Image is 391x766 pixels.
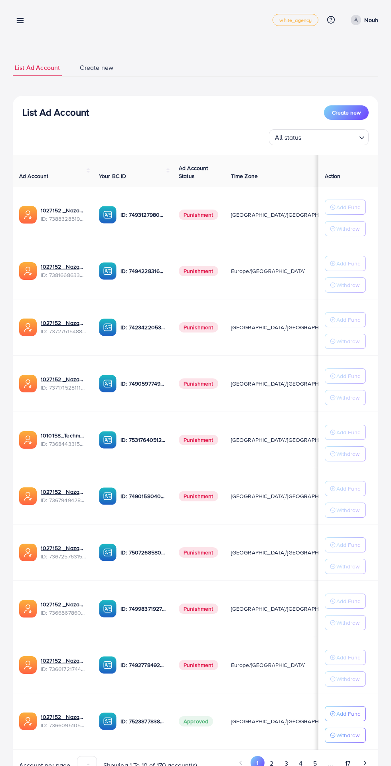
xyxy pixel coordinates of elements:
p: Withdraw [336,280,359,290]
img: ic-ads-acc.e4c84228.svg [19,544,37,561]
img: ic-ba-acc.ded83a64.svg [99,544,117,561]
p: Withdraw [336,336,359,346]
img: ic-ba-acc.ded83a64.svg [99,375,117,392]
p: Withdraw [336,674,359,684]
p: ID: 7490158040596217873 [120,491,166,501]
p: Add Fund [336,259,361,268]
button: Add Fund [325,481,366,496]
p: Add Fund [336,709,361,718]
div: <span class='underline'>1027152 _Nazaagency_003</span></br>7367949428067450896 [41,488,86,504]
span: ID: 7368443315504726017 [41,440,86,448]
img: ic-ads-acc.e4c84228.svg [19,262,37,280]
p: Withdraw [336,730,359,740]
span: Create new [332,109,361,117]
img: ic-ba-acc.ded83a64.svg [99,487,117,505]
span: Approved [179,716,213,726]
span: Create new [80,63,113,72]
p: Add Fund [336,653,361,662]
p: Withdraw [336,224,359,234]
a: 1010158_Techmanistan pk acc_1715599413927 [41,431,86,439]
span: [GEOGRAPHIC_DATA]/[GEOGRAPHIC_DATA] [231,492,342,500]
span: Punishment [179,604,218,614]
a: 1027152 _Nazaagency_003 [41,488,86,496]
span: Punishment [179,660,218,670]
p: ID: 7531764051207716871 [120,435,166,445]
div: <span class='underline'>1027152 _Nazaagency_018</span></br>7366172174454882305 [41,657,86,673]
p: Add Fund [336,596,361,606]
span: Punishment [179,491,218,501]
span: ID: 7366567860828749825 [41,609,86,617]
img: ic-ads-acc.e4c84228.svg [19,713,37,730]
p: Add Fund [336,202,361,212]
a: 1027152 _Nazaagency_019 [41,206,86,214]
p: Nouh [364,15,378,25]
span: Punishment [179,322,218,333]
img: ic-ba-acc.ded83a64.svg [99,600,117,618]
span: ID: 7367257631523782657 [41,552,86,560]
p: Withdraw [336,393,359,402]
span: [GEOGRAPHIC_DATA]/[GEOGRAPHIC_DATA] [231,717,342,725]
span: Ad Account Status [179,164,208,180]
a: 1027152 _Nazaagency_006 [41,713,86,721]
button: Add Fund [325,312,366,327]
button: Add Fund [325,537,366,552]
div: <span class='underline'>1010158_Techmanistan pk acc_1715599413927</span></br>7368443315504726017 [41,431,86,448]
button: Add Fund [325,706,366,721]
button: Add Fund [325,650,366,665]
p: ID: 7423422053648285697 [120,323,166,332]
div: <span class='underline'>1027152 _Nazaagency_023</span></br>7381668633665093648 [41,263,86,279]
span: [GEOGRAPHIC_DATA]/[GEOGRAPHIC_DATA] [231,380,342,388]
img: ic-ads-acc.e4c84228.svg [19,656,37,674]
div: Search for option [269,129,369,145]
a: 1027152 _Nazaagency_007 [41,319,86,327]
button: Create new [324,105,369,120]
button: Add Fund [325,368,366,384]
img: ic-ads-acc.e4c84228.svg [19,487,37,505]
div: <span class='underline'>1027152 _Nazaagency_04</span></br>7371715281112170513 [41,375,86,392]
img: ic-ba-acc.ded83a64.svg [99,431,117,449]
button: Add Fund [325,200,366,215]
p: Withdraw [336,449,359,459]
div: <span class='underline'>1027152 _Nazaagency_006</span></br>7366095105679261697 [41,713,86,729]
span: List Ad Account [15,63,60,72]
span: Ad Account [19,172,49,180]
span: ID: 7371715281112170513 [41,384,86,392]
div: <span class='underline'>1027152 _Nazaagency_019</span></br>7388328519014645761 [41,206,86,223]
img: ic-ads-acc.e4c84228.svg [19,431,37,449]
span: Punishment [179,378,218,389]
span: Europe/[GEOGRAPHIC_DATA] [231,267,306,275]
span: ID: 7381668633665093648 [41,271,86,279]
p: ID: 7507268580682137618 [120,548,166,557]
p: Withdraw [336,505,359,515]
span: [GEOGRAPHIC_DATA]/[GEOGRAPHIC_DATA] [231,605,342,613]
button: Add Fund [325,256,366,271]
p: Add Fund [336,315,361,325]
img: ic-ads-acc.e4c84228.svg [19,600,37,618]
span: Punishment [179,435,218,445]
span: Punishment [179,547,218,558]
p: Add Fund [336,484,361,493]
span: Punishment [179,210,218,220]
a: Nouh [348,15,378,25]
p: ID: 7490597749134508040 [120,379,166,388]
a: 1027152 _Nazaagency_0051 [41,600,86,608]
p: Add Fund [336,428,361,437]
button: Withdraw [325,728,366,743]
img: ic-ba-acc.ded83a64.svg [99,319,117,336]
img: ic-ads-acc.e4c84228.svg [19,375,37,392]
img: ic-ads-acc.e4c84228.svg [19,206,37,224]
a: 1027152 _Nazaagency_018 [41,657,86,665]
button: Withdraw [325,671,366,687]
h3: List Ad Account [22,107,89,118]
p: ID: 7494228316518858759 [120,266,166,276]
span: Europe/[GEOGRAPHIC_DATA] [231,661,306,669]
p: ID: 7493127980932333584 [120,210,166,220]
img: ic-ads-acc.e4c84228.svg [19,319,37,336]
span: ID: 7367949428067450896 [41,496,86,504]
span: Your BC ID [99,172,126,180]
span: [GEOGRAPHIC_DATA]/[GEOGRAPHIC_DATA] [231,436,342,444]
button: Withdraw [325,559,366,574]
span: ID: 7366172174454882305 [41,665,86,673]
span: [GEOGRAPHIC_DATA]/[GEOGRAPHIC_DATA] [231,323,342,331]
p: ID: 7523877838957576209 [120,717,166,726]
